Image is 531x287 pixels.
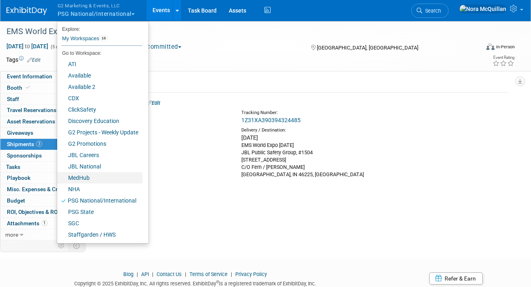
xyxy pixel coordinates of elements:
[101,116,229,124] div: UPS
[0,184,85,195] a: Misc. Expenses & Credits
[241,134,369,142] div: [DATE]
[241,110,404,116] div: Tracking Number:
[183,271,189,277] span: |
[7,84,32,91] span: Booth
[57,149,142,161] a: JBL Careers
[57,229,142,240] a: Staffgarden / HWS
[241,142,369,178] div: EMS World Expo [DATE] JBL Public Safety Group, #1504 [STREET_ADDRESS] C/O Fern / [PERSON_NAME] [G...
[7,220,47,227] span: Attachments
[54,240,69,251] td: Personalize Event Tab Strip
[411,4,449,18] a: Search
[135,271,140,277] span: |
[429,272,483,285] a: Refer & Earn
[7,141,42,147] span: Shipments
[5,231,18,238] span: more
[7,186,70,192] span: Misc. Expenses & Credits
[147,100,160,106] a: Edit
[229,271,234,277] span: |
[57,127,142,138] a: G2 Projects - Weekly Update
[57,58,142,70] a: ATI
[486,43,494,50] img: Format-Inperson.png
[157,271,182,277] a: Contact Us
[7,197,25,204] span: Budget
[57,172,142,183] a: MedHub
[57,206,142,218] a: PSG State
[57,195,142,206] a: PSG National/International
[136,43,185,51] button: Committed
[241,117,301,123] a: 1Z31XA390394324485
[7,118,55,125] span: Asset Reservations
[142,271,149,277] a: API
[492,56,514,60] div: Event Rating
[0,229,85,240] a: more
[97,99,509,107] div: New 20' Backdrop
[7,96,19,102] span: Staff
[0,218,85,229] a: Attachments1
[6,56,41,64] td: Tags
[101,127,229,134] div: Pick-up / Drop-Off:
[57,161,142,172] a: JBL National
[61,32,142,45] a: My Workspaces16
[97,196,509,203] div: Notes:
[57,93,142,104] a: CDX
[0,162,85,173] a: Tasks
[57,218,142,229] a: SGC
[24,43,31,50] span: to
[0,116,85,127] a: Asset Reservations
[190,271,228,277] a: Terms of Service
[57,24,142,32] li: Explore:
[0,207,85,218] a: ROI, Objectives & ROO
[57,115,142,127] a: Discovery Education
[440,42,515,54] div: Event Format
[0,150,85,161] a: Sponsorships
[422,8,441,14] span: Search
[0,105,85,116] a: Travel Reservations
[0,173,85,183] a: Playbook
[7,209,61,215] span: ROI, Objectives & ROO
[241,127,369,134] div: Delivery / Destination:
[57,81,142,93] a: Available 2
[150,271,156,277] span: |
[7,73,52,80] span: Event Information
[0,127,85,138] a: Giveaways
[4,24,471,39] div: EMS World Expo
[57,104,142,115] a: ClickSafety
[7,152,42,159] span: Sponsorships
[124,271,134,277] a: Blog
[0,71,85,82] a: Event Information
[57,48,142,58] li: Go to Workspace:
[97,203,509,219] div: Delivered: 10/10 Signed for by: FERN
[236,271,267,277] a: Privacy Policy
[26,85,30,90] i: Booth reservation complete
[7,107,56,113] span: Travel Reservations
[57,138,142,149] a: G2 Promotions
[36,141,42,147] span: 3
[69,240,85,251] td: Toggle Event Tabs
[57,70,142,81] a: Available
[7,129,33,136] span: Giveaways
[459,4,507,13] img: Nora McQuillan
[58,1,135,10] span: G2 Marketing & Events, LLC
[6,7,47,15] img: ExhibitDay
[27,57,41,63] a: Edit
[101,110,229,116] div: Courier:
[6,43,49,50] span: [DATE] [DATE]
[0,94,85,105] a: Staff
[6,164,20,170] span: Tasks
[41,220,47,226] span: 1
[0,139,85,150] a: Shipments3
[50,44,67,50] span: (5 days)
[57,183,142,195] a: NHA
[496,44,515,50] div: In-Person
[0,82,85,93] a: Booth
[317,45,418,51] span: [GEOGRAPHIC_DATA], [GEOGRAPHIC_DATA]
[99,35,108,41] span: 16
[0,195,85,206] a: Budget
[217,280,219,284] sup: ®
[7,175,30,181] span: Playbook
